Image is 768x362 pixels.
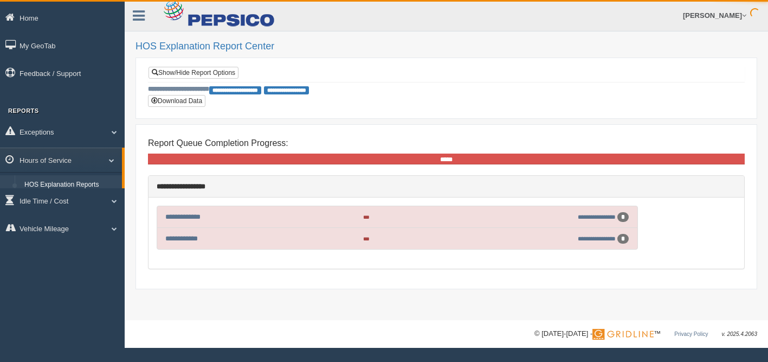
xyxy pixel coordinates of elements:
a: Show/Hide Report Options [149,67,238,79]
h2: HOS Explanation Report Center [135,41,757,52]
a: HOS Explanation Reports [20,175,122,195]
h4: Report Queue Completion Progress: [148,138,745,148]
div: © [DATE]-[DATE] - ™ [534,328,757,340]
a: Privacy Policy [674,331,708,337]
img: Gridline [592,329,654,340]
span: v. 2025.4.2063 [722,331,757,337]
button: Download Data [148,95,205,107]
